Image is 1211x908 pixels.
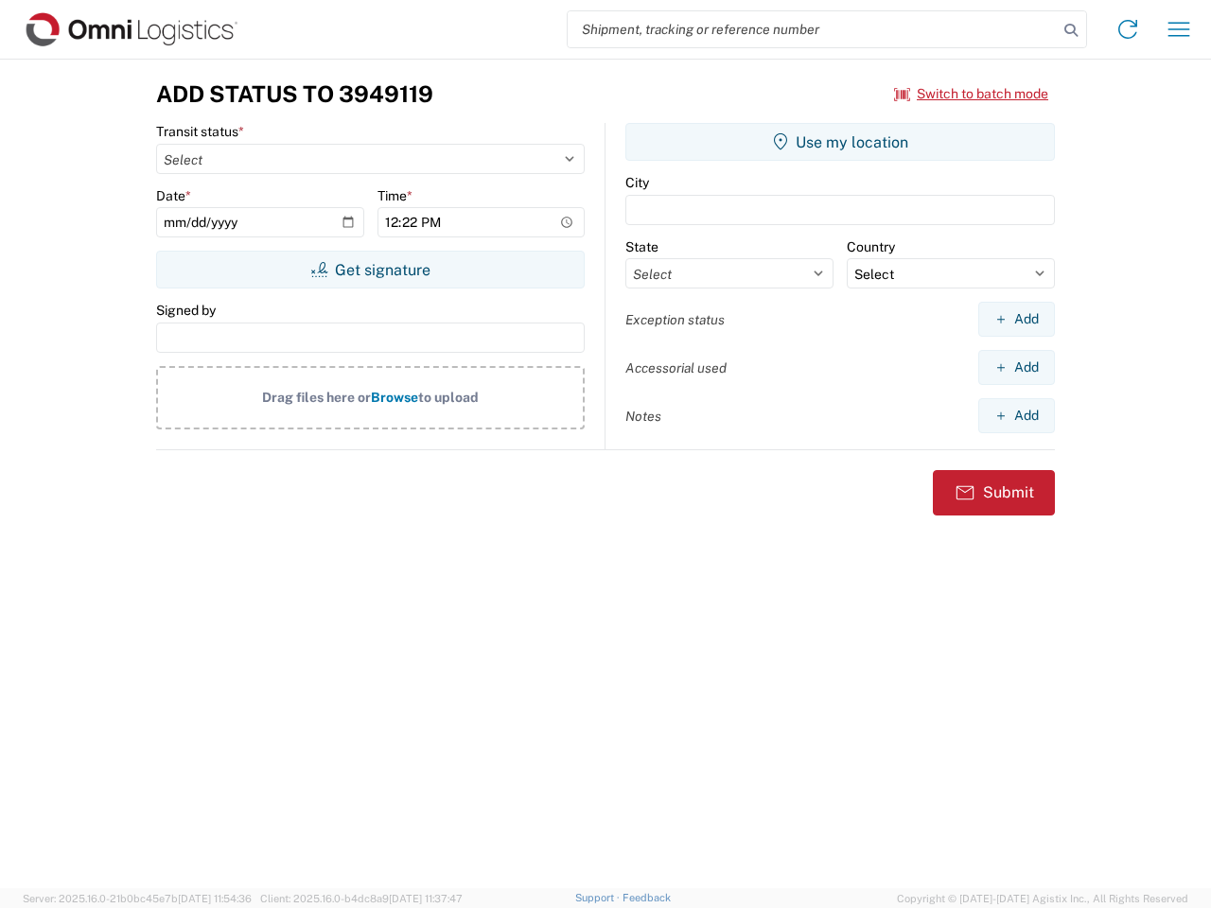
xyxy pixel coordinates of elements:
[389,893,463,904] span: [DATE] 11:37:47
[623,892,671,903] a: Feedback
[625,311,725,328] label: Exception status
[156,302,216,319] label: Signed by
[625,174,649,191] label: City
[262,390,371,405] span: Drag files here or
[178,893,252,904] span: [DATE] 11:54:36
[371,390,418,405] span: Browse
[156,80,433,108] h3: Add Status to 3949119
[156,187,191,204] label: Date
[978,398,1055,433] button: Add
[978,302,1055,337] button: Add
[625,123,1055,161] button: Use my location
[978,350,1055,385] button: Add
[156,251,585,288] button: Get signature
[23,893,252,904] span: Server: 2025.16.0-21b0bc45e7b
[260,893,463,904] span: Client: 2025.16.0-b4dc8a9
[377,187,412,204] label: Time
[933,470,1055,515] button: Submit
[575,892,623,903] a: Support
[156,123,244,140] label: Transit status
[625,359,727,376] label: Accessorial used
[894,79,1048,110] button: Switch to batch mode
[625,238,658,255] label: State
[625,408,661,425] label: Notes
[847,238,895,255] label: Country
[897,890,1188,907] span: Copyright © [DATE]-[DATE] Agistix Inc., All Rights Reserved
[568,11,1058,47] input: Shipment, tracking or reference number
[418,390,479,405] span: to upload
